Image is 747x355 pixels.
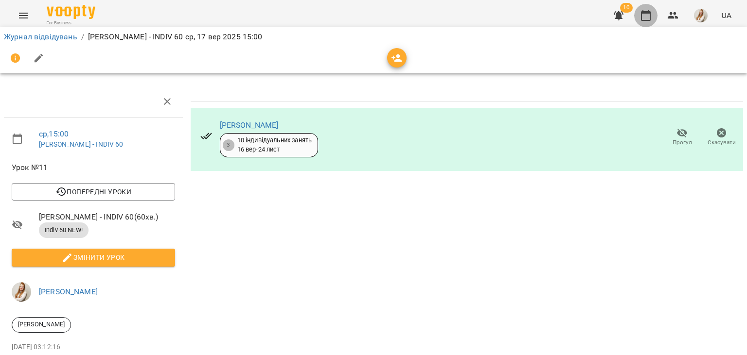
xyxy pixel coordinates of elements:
div: 10 індивідуальних занять 16 вер - 24 лист [237,136,312,154]
a: [PERSON_NAME] - INDIV 60 [39,140,124,148]
nav: breadcrumb [4,31,743,43]
a: Журнал відвідувань [4,32,77,41]
span: UA [721,10,731,20]
button: Скасувати [702,124,741,151]
img: db46d55e6fdf8c79d257263fe8ff9f52.jpeg [12,282,31,302]
img: db46d55e6fdf8c79d257263fe8ff9f52.jpeg [694,9,708,22]
div: 3 [223,139,234,151]
span: Скасувати [708,138,736,147]
a: [PERSON_NAME] [220,120,279,130]
div: [PERSON_NAME] [12,317,71,333]
p: [PERSON_NAME] - INDIV 60 ср, 17 вер 2025 15:00 [88,31,263,43]
span: Змінити урок [19,252,167,263]
span: Попередні уроки [19,186,167,198]
span: [PERSON_NAME] [12,320,71,329]
button: Попередні уроки [12,183,175,201]
span: 10 [620,3,633,13]
button: Змінити урок [12,249,175,266]
p: [DATE] 03:12:16 [12,342,175,352]
a: [PERSON_NAME] [39,287,98,296]
span: For Business [47,20,95,26]
span: Indiv 60 NEW! [39,226,89,235]
span: Прогул [673,138,692,147]
button: UA [717,6,735,24]
img: Voopty Logo [47,5,95,19]
span: Урок №11 [12,162,175,173]
a: ср , 15:00 [39,129,69,138]
button: Menu [12,4,35,27]
span: [PERSON_NAME] - INDIV 60 ( 60 хв. ) [39,211,175,223]
button: Прогул [662,124,702,151]
li: / [81,31,84,43]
